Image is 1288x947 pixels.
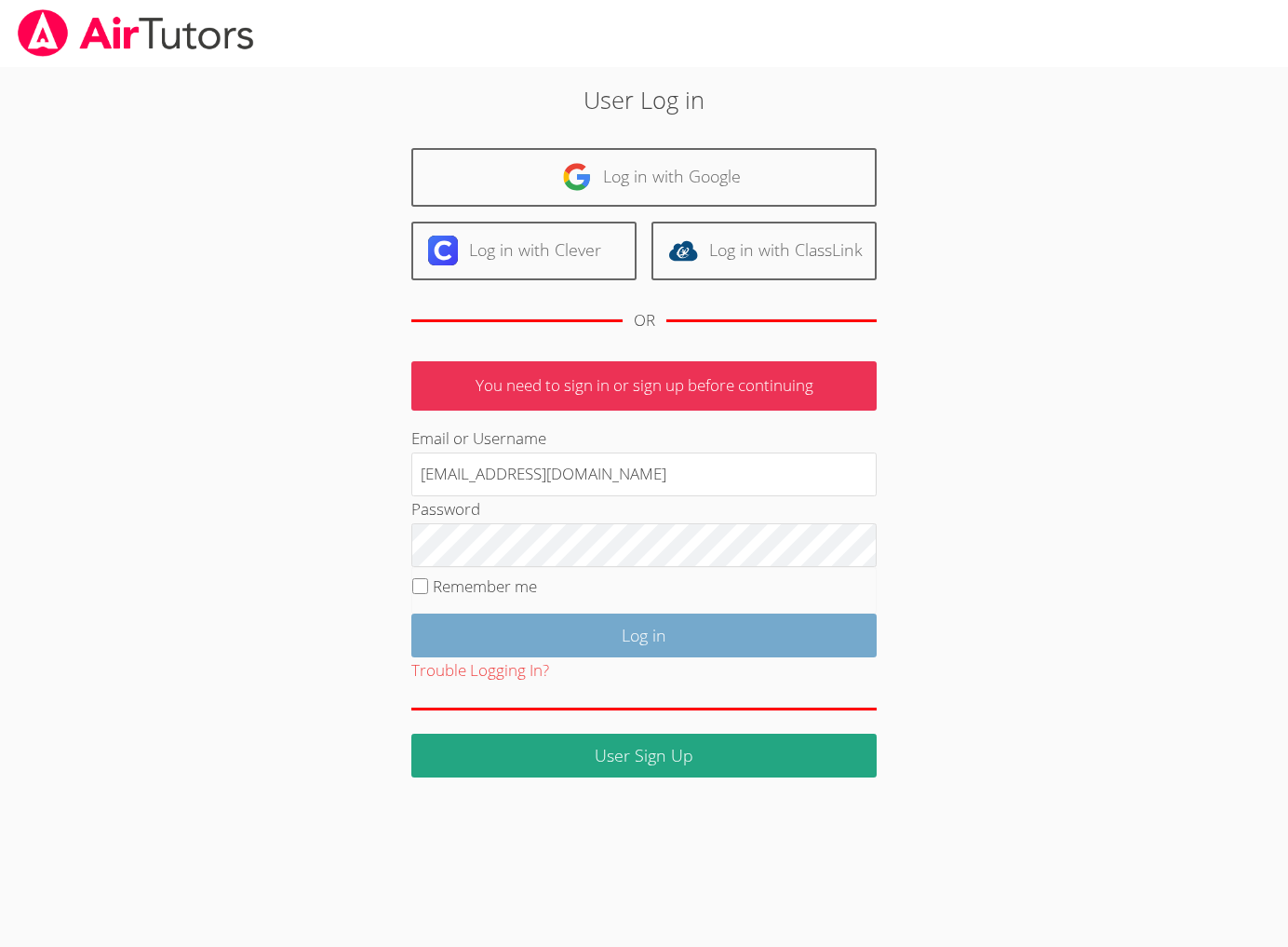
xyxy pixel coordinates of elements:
[433,575,537,597] label: Remember me
[411,361,877,411] p: You need to sign in or sign up before continuing
[651,222,877,280] a: Log in with ClassLink
[562,162,592,192] img: google-logo-50288ca7cdecda66e5e0955fdab243c47b7ad437acaf1139b6f446037453330a.svg
[411,427,546,449] label: Email or Username
[411,222,637,280] a: Log in with Clever
[16,9,256,57] img: airtutors_banner-c4298cdbf04f3fff15de1276eac7730deb9818008684d7c2e4769d2f7ddbe033.png
[411,614,877,657] input: Log in
[296,82,991,117] h2: User Log in
[411,498,480,520] label: Password
[668,236,698,265] img: classlink-logo-d6bb404cc1216ec64c9a2012d9dc4662098be43eaf13dc465df04b49fa7ab582.svg
[634,307,655,334] div: OR
[428,236,458,265] img: clever-logo-6eab21bc6e7a338710f1a6ff85c0baf02591cd810cc4098c63d3a4b26e2feb20.svg
[411,734,877,778] a: User Sign Up
[411,148,877,207] a: Log in with Google
[411,657,549,684] button: Trouble Logging In?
